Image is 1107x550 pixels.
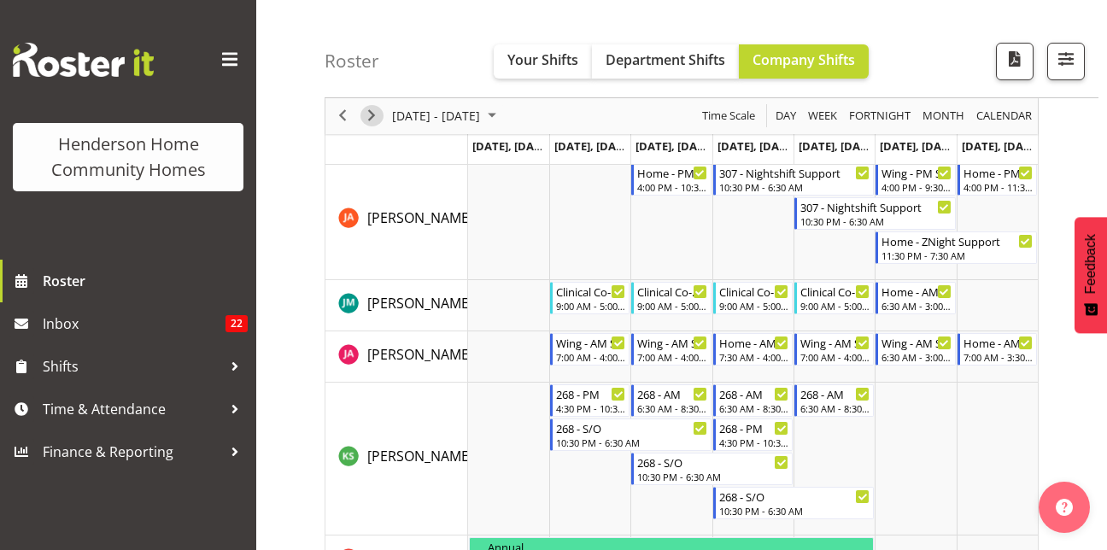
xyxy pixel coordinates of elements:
[700,106,758,127] button: Time Scale
[773,106,799,127] button: Timeline Day
[846,106,914,127] button: Fortnight
[958,163,1037,196] div: Jess Aracan"s event - Home - PM Support 1 (Sat/Sun) Begin From Sunday, October 12, 2025 at 4:00:0...
[700,106,757,127] span: Time Scale
[550,418,712,451] div: Katrina Shaw"s event - 268 - S/O Begin From Tuesday, October 7, 2025 at 10:30:00 PM GMT+13:00 End...
[637,334,706,351] div: Wing - AM Support 2
[637,401,706,415] div: 6:30 AM - 8:30 AM
[794,197,956,230] div: Jess Aracan"s event - 307 - Nightshift Support Begin From Friday, October 10, 2025 at 10:30:00 PM...
[958,333,1037,366] div: Julius Antonio"s event - Home - AM Support 1 Begin From Sunday, October 12, 2025 at 7:00:00 AM GM...
[719,283,788,300] div: Clinical Co-ordinator
[43,354,222,379] span: Shifts
[550,282,630,314] div: Johanna Molina"s event - Clinical Co-ordinator Begin From Tuesday, October 7, 2025 at 9:00:00 AM ...
[43,439,222,465] span: Finance & Reporting
[472,138,550,154] span: [DATE], [DATE]
[631,333,711,366] div: Julius Antonio"s event - Wing - AM Support 2 Begin From Wednesday, October 8, 2025 at 7:00:00 AM ...
[719,436,788,449] div: 4:30 PM - 10:30 PM
[881,232,1033,249] div: Home - ZNight Support
[881,180,951,194] div: 4:00 PM - 9:30 PM
[637,453,788,471] div: 268 - S/O
[360,106,384,127] button: Next
[774,106,798,127] span: Day
[367,294,473,313] span: [PERSON_NAME]
[753,50,855,69] span: Company Shifts
[800,283,870,300] div: Clinical Co-ordinator
[719,164,870,181] div: 307 - Nightshift Support
[847,106,912,127] span: Fortnight
[800,299,870,313] div: 9:00 AM - 5:00 PM
[1075,217,1107,333] button: Feedback - Show survey
[556,401,625,415] div: 4:30 PM - 10:30 PM
[556,385,625,402] div: 268 - PM
[963,164,1033,181] div: Home - PM Support 1 (Sat/Sun)
[556,334,625,351] div: Wing - AM Support 2
[1047,43,1085,80] button: Filter Shifts
[43,396,222,422] span: Time & Attendance
[637,283,706,300] div: Clinical Co-ordinator
[794,282,874,314] div: Johanna Molina"s event - Clinical Co-ordinator Begin From Friday, October 10, 2025 at 9:00:00 AM ...
[794,333,874,366] div: Julius Antonio"s event - Wing - AM Support 2 Begin From Friday, October 10, 2025 at 7:00:00 AM GM...
[556,419,707,436] div: 268 - S/O
[800,401,870,415] div: 6:30 AM - 8:30 AM
[631,384,711,417] div: Katrina Shaw"s event - 268 - AM Begin From Wednesday, October 8, 2025 at 6:30:00 AM GMT+13:00 End...
[556,283,625,300] div: Clinical Co-ordinator
[556,299,625,313] div: 9:00 AM - 5:00 PM
[328,98,357,134] div: previous period
[637,385,706,402] div: 268 - AM
[996,43,1034,80] button: Download a PDF of the roster according to the set date range.
[637,299,706,313] div: 9:00 AM - 5:00 PM
[719,180,870,194] div: 10:30 PM - 6:30 AM
[920,106,968,127] button: Timeline Month
[800,385,870,402] div: 268 - AM
[719,488,870,505] div: 268 - S/O
[325,51,379,71] h4: Roster
[800,198,952,215] div: 307 - Nightshift Support
[713,384,793,417] div: Katrina Shaw"s event - 268 - AM Begin From Thursday, October 9, 2025 at 6:30:00 AM GMT+13:00 Ends...
[719,299,788,313] div: 9:00 AM - 5:00 PM
[507,50,578,69] span: Your Shifts
[637,164,706,181] div: Home - PM Support 2
[806,106,839,127] span: Week
[550,384,630,417] div: Katrina Shaw"s event - 268 - PM Begin From Tuesday, October 7, 2025 at 4:30:00 PM GMT+13:00 Ends ...
[963,334,1033,351] div: Home - AM Support 1
[713,418,793,451] div: Katrina Shaw"s event - 268 - PM Begin From Thursday, October 9, 2025 at 4:30:00 PM GMT+13:00 Ends...
[876,163,955,196] div: Jess Aracan"s event - Wing - PM Support 2 Begin From Saturday, October 11, 2025 at 4:00:00 PM GMT...
[881,283,951,300] div: Home - AM Support 2
[367,293,473,313] a: [PERSON_NAME]
[367,447,473,465] span: [PERSON_NAME]
[390,106,482,127] span: [DATE] - [DATE]
[367,208,473,227] span: [PERSON_NAME]
[739,44,869,79] button: Company Shifts
[881,164,951,181] div: Wing - PM Support 2
[876,231,1037,264] div: Jess Aracan"s event - Home - ZNight Support Begin From Saturday, October 11, 2025 at 11:30:00 PM ...
[637,180,706,194] div: 4:00 PM - 10:30 PM
[713,282,793,314] div: Johanna Molina"s event - Clinical Co-ordinator Begin From Thursday, October 9, 2025 at 9:00:00 AM...
[799,138,876,154] span: [DATE], [DATE]
[876,282,955,314] div: Johanna Molina"s event - Home - AM Support 2 Begin From Saturday, October 11, 2025 at 6:30:00 AM ...
[556,350,625,364] div: 7:00 AM - 4:00 PM
[635,138,713,154] span: [DATE], [DATE]
[367,208,473,228] a: [PERSON_NAME]
[975,106,1034,127] span: calendar
[494,44,592,79] button: Your Shifts
[325,161,468,280] td: Jess Aracan resource
[357,98,386,134] div: next period
[719,504,870,518] div: 10:30 PM - 6:30 AM
[963,180,1033,194] div: 4:00 PM - 11:30 PM
[13,43,154,77] img: Rosterit website logo
[631,453,793,485] div: Katrina Shaw"s event - 268 - S/O Begin From Wednesday, October 8, 2025 at 10:30:00 PM GMT+13:00 E...
[963,350,1033,364] div: 7:00 AM - 3:30 PM
[794,384,874,417] div: Katrina Shaw"s event - 268 - AM Begin From Friday, October 10, 2025 at 6:30:00 AM GMT+13:00 Ends ...
[719,419,788,436] div: 268 - PM
[962,138,1040,154] span: [DATE], [DATE]
[631,282,711,314] div: Johanna Molina"s event - Clinical Co-ordinator Begin From Wednesday, October 8, 2025 at 9:00:00 A...
[921,106,966,127] span: Month
[325,331,468,383] td: Julius Antonio resource
[606,50,725,69] span: Department Shifts
[713,163,875,196] div: Jess Aracan"s event - 307 - Nightshift Support Begin From Thursday, October 9, 2025 at 10:30:00 P...
[719,350,788,364] div: 7:30 AM - 4:00 PM
[386,98,507,134] div: October 06 - 12, 2025
[881,249,1033,262] div: 11:30 PM - 7:30 AM
[800,214,952,228] div: 10:30 PM - 6:30 AM
[719,401,788,415] div: 6:30 AM - 8:30 AM
[637,350,706,364] div: 7:00 AM - 4:00 PM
